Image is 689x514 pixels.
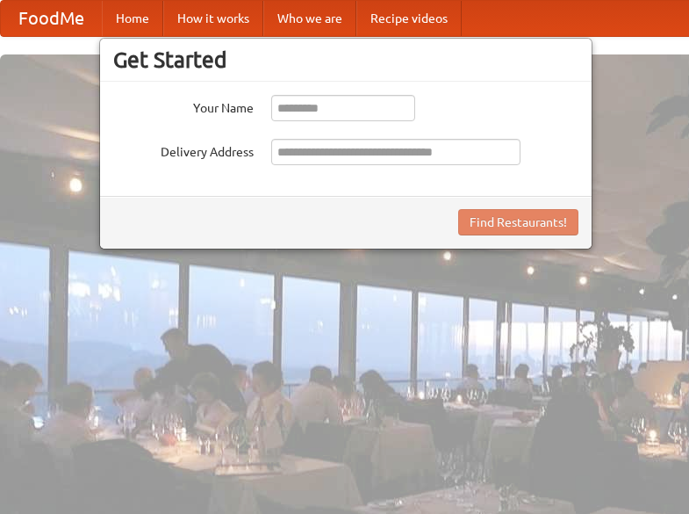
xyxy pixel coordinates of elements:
[1,1,102,36] a: FoodMe
[458,209,578,235] button: Find Restaurants!
[356,1,462,36] a: Recipe videos
[163,1,263,36] a: How it works
[102,1,163,36] a: Home
[113,95,254,117] label: Your Name
[263,1,356,36] a: Who we are
[113,47,578,73] h3: Get Started
[113,139,254,161] label: Delivery Address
